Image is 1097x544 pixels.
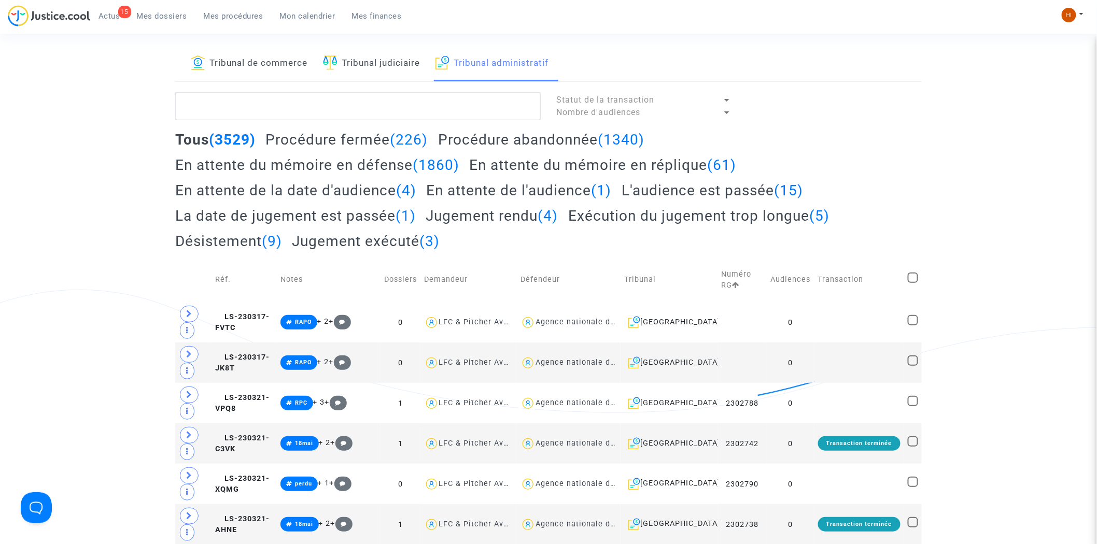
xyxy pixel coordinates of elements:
[318,479,330,488] span: + 1
[536,520,650,528] div: Agence nationale de l'habitat
[352,11,402,21] span: Mes finances
[521,315,536,330] img: icon-user.svg
[435,46,548,81] a: Tribunal administratif
[317,317,329,326] span: + 2
[439,318,521,326] div: LFC & Pitcher Avocat
[598,131,644,148] span: (1340)
[536,398,650,407] div: Agence nationale de l'habitat
[521,396,536,411] img: icon-user.svg
[325,398,347,407] span: +
[767,342,814,383] td: 0
[536,439,650,448] div: Agence nationale de l'habitat
[814,257,904,302] td: Transaction
[439,358,521,367] div: LFC & Pitcher Avocat
[396,182,416,199] span: (4)
[295,480,312,487] span: perdu
[424,315,439,330] img: icon-user.svg
[538,207,558,224] span: (4)
[381,302,420,342] td: 0
[818,517,901,532] div: Transaction terminée
[175,156,459,174] h2: En attente du mémoire en défense
[90,8,129,24] a: 15Actus
[767,302,814,342] td: 0
[266,131,428,149] h2: Procédure fermée
[628,437,640,450] img: icon-archive.svg
[592,182,612,199] span: (1)
[175,131,256,149] h2: Tous
[438,131,644,149] h2: Procédure abandonnée
[175,232,282,250] h2: Désistement
[536,479,650,488] div: Agence nationale de l'habitat
[718,383,767,423] td: 2302788
[439,520,521,528] div: LFC & Pitcher Avocat
[568,207,829,225] h2: Exécution du jugement trop longue
[319,438,331,447] span: + 2
[212,257,277,302] td: Réf.
[718,257,767,302] td: Numéro RG
[624,437,714,450] div: [GEOGRAPHIC_DATA]
[628,356,640,369] img: icon-archive.svg
[424,396,439,411] img: icon-user.svg
[317,357,329,366] span: + 2
[767,423,814,464] td: 0
[313,398,325,407] span: + 3
[536,318,650,326] div: Agence nationale de l'habitat
[521,355,536,370] img: icon-user.svg
[536,358,650,367] div: Agence nationale de l'habitat
[424,355,439,370] img: icon-user.svg
[1062,8,1076,22] img: fc99b196863ffcca57bb8fe2645aafd9
[628,316,640,328] img: icon-archive.svg
[381,257,420,302] td: Dossiers
[439,398,521,407] div: LFC & Pitcher Avocat
[175,181,416,199] h2: En attente de la date d'audience
[556,107,640,117] span: Nombre d'audiences
[818,436,901,451] div: Transaction terminée
[21,492,52,523] iframe: Help Scout Beacon - Open
[556,95,654,105] span: Statut de la transaction
[435,55,449,70] img: icon-archive.svg
[420,233,440,250] span: (3)
[424,436,439,451] img: icon-user.svg
[191,55,205,70] img: icon-banque.svg
[215,353,270,373] span: LS-230317-JK8T
[292,232,440,250] h2: Jugement exécuté
[331,438,353,447] span: +
[521,436,536,451] img: icon-user.svg
[215,514,270,535] span: LS-230321-AHNE
[521,477,536,492] img: icon-user.svg
[215,393,270,413] span: LS-230321-VPQ8
[129,8,195,24] a: Mes dossiers
[137,11,187,21] span: Mes dossiers
[381,464,420,504] td: 0
[330,479,352,488] span: +
[809,207,829,224] span: (5)
[295,399,307,406] span: RPC
[424,517,439,532] img: icon-user.svg
[277,257,381,302] td: Notes
[344,8,410,24] a: Mes finances
[323,46,420,81] a: Tribunal judiciaire
[426,207,558,225] h2: Jugement rendu
[215,312,270,333] span: LS-230317-FVTC
[99,11,120,21] span: Actus
[424,477,439,492] img: icon-user.svg
[195,8,272,24] a: Mes procédures
[175,207,416,225] h2: La date de jugement est passée
[329,317,351,326] span: +
[204,11,263,21] span: Mes procédures
[774,182,803,199] span: (15)
[323,55,337,70] img: icon-faciliter-sm.svg
[381,383,420,423] td: 1
[628,478,640,490] img: icon-archive.svg
[319,519,331,528] span: + 2
[420,257,517,302] td: Demandeur
[8,5,90,26] img: jc-logo.svg
[621,257,718,302] td: Tribunal
[624,316,714,328] div: [GEOGRAPHIC_DATA]
[295,359,312,366] span: RAPO
[624,397,714,409] div: [GEOGRAPHIC_DATA]
[622,181,803,199] h2: L'audience est passée
[767,383,814,423] td: 0
[718,423,767,464] td: 2302742
[624,518,714,531] div: [GEOGRAPHIC_DATA]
